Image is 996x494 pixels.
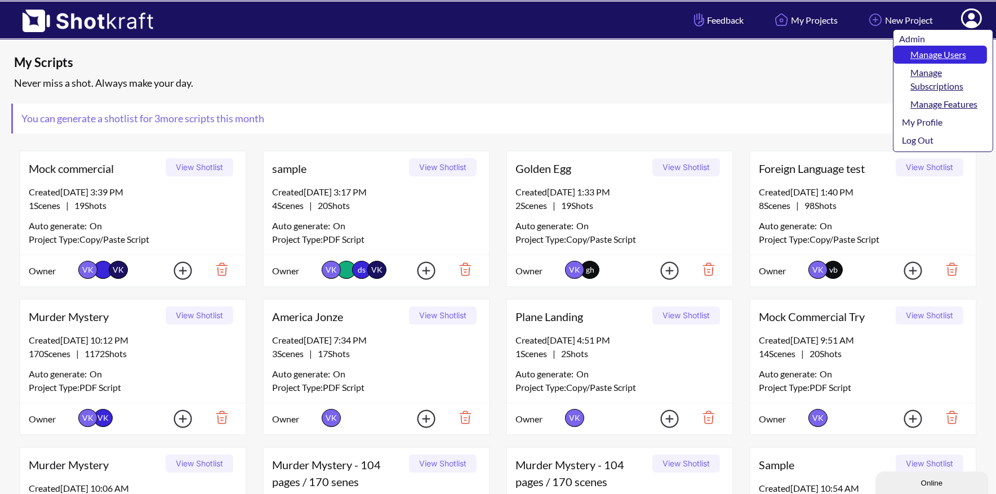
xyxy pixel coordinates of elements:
span: On [576,367,589,381]
div: Project Type: PDF Script [29,381,237,394]
span: sample [272,160,405,177]
span: | [29,199,106,212]
span: VK [322,409,341,427]
span: 1172 Shots [79,348,127,359]
button: View Shotlist [166,306,233,324]
div: Admin [899,32,987,46]
span: 20 Shots [804,348,842,359]
span: 3 more scripts this month [153,112,264,124]
img: Hand Icon [691,10,707,29]
span: Feedback [691,14,744,26]
button: View Shotlist [166,158,233,176]
span: Murder Mystery [29,308,162,325]
span: ds [352,261,371,279]
span: Golden Egg [515,160,648,177]
span: | [759,347,842,361]
img: Add Icon [399,406,439,431]
span: Murder Mystery [29,456,162,473]
span: Owner [759,412,806,426]
div: Project Type: Copy/Paste Script [515,381,724,394]
img: Add Icon [156,258,195,283]
span: VK [565,261,584,279]
img: Home Icon [772,10,791,29]
button: View Shotlist [652,455,720,473]
div: Project Type: Copy/Paste Script [29,233,237,246]
div: Created [DATE] 1:40 PM [759,185,967,199]
button: View Shotlist [896,455,963,473]
div: Created [DATE] 3:39 PM [29,185,237,199]
span: 98 Shots [799,200,837,211]
img: Add Icon [399,258,439,283]
button: View Shotlist [652,306,720,324]
div: Created [DATE] 10:12 PM [29,333,237,347]
a: My Profile [893,113,987,131]
button: View Shotlist [896,306,963,324]
span: My Scripts [14,54,744,71]
span: Murder Mystery - 104 pages / 170 scenes [515,456,648,490]
span: On [90,219,102,233]
span: 1 Scenes [29,200,66,211]
span: VK [78,261,97,279]
span: Mock commercial [29,160,162,177]
div: Created [DATE] 7:34 PM [272,333,481,347]
span: 20 Shots [312,200,350,211]
span: 4 Scenes [272,200,309,211]
span: | [272,199,350,212]
img: Trash Icon [685,260,724,279]
span: 8 Scenes [759,200,796,211]
span: Murder Mystery - 104 pages / 170 senes [272,456,405,490]
span: Owner [272,412,319,426]
div: Project Type: PDF Script [759,381,967,394]
span: Mock Commercial Try [759,308,892,325]
span: VK [367,261,386,279]
span: | [515,199,593,212]
span: Auto generate: [515,219,576,233]
img: Add Icon [886,406,926,431]
span: 2 Scenes [515,200,553,211]
span: | [272,347,350,361]
span: On [333,367,345,381]
span: Auto generate: [272,367,333,381]
span: Owner [272,264,319,278]
button: View Shotlist [896,158,963,176]
span: Auto generate: [515,367,576,381]
span: vb [829,265,838,274]
img: Trash Icon [685,408,724,427]
div: Project Type: PDF Script [272,381,481,394]
span: 2 Shots [555,348,588,359]
span: VK [808,261,828,279]
span: VK [94,409,113,427]
span: VK [78,409,97,427]
span: On [820,367,832,381]
span: | [515,347,588,361]
span: Auto generate: [272,219,333,233]
a: Manage Subscriptions [893,64,987,95]
img: Add Icon [643,406,682,431]
span: gh [586,265,594,274]
span: 17 Shots [312,348,350,359]
img: Trash Icon [928,260,967,279]
iframe: chat widget [875,469,990,494]
img: Trash Icon [442,408,481,427]
span: Foreign Language test [759,160,892,177]
img: Add Icon [866,10,885,29]
div: Created [DATE] 9:51 AM [759,333,967,347]
img: Trash Icon [928,408,967,427]
div: Created [DATE] 1:33 PM [515,185,724,199]
span: 1 Scenes [515,348,553,359]
span: Auto generate: [29,219,90,233]
span: VK [565,409,584,427]
span: 19 Shots [555,200,593,211]
button: View Shotlist [409,455,477,473]
img: Trash Icon [442,260,481,279]
span: Owner [515,264,562,278]
div: Never miss a shot. Always make your day. [11,74,990,92]
span: Plane Landing [515,308,648,325]
span: Auto generate: [759,219,820,233]
span: On [333,219,345,233]
span: 14 Scenes [759,348,801,359]
a: Manage Users [893,46,987,64]
div: Created [DATE] 3:17 PM [272,185,481,199]
span: Auto generate: [759,367,820,381]
img: Add Icon [643,258,682,283]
